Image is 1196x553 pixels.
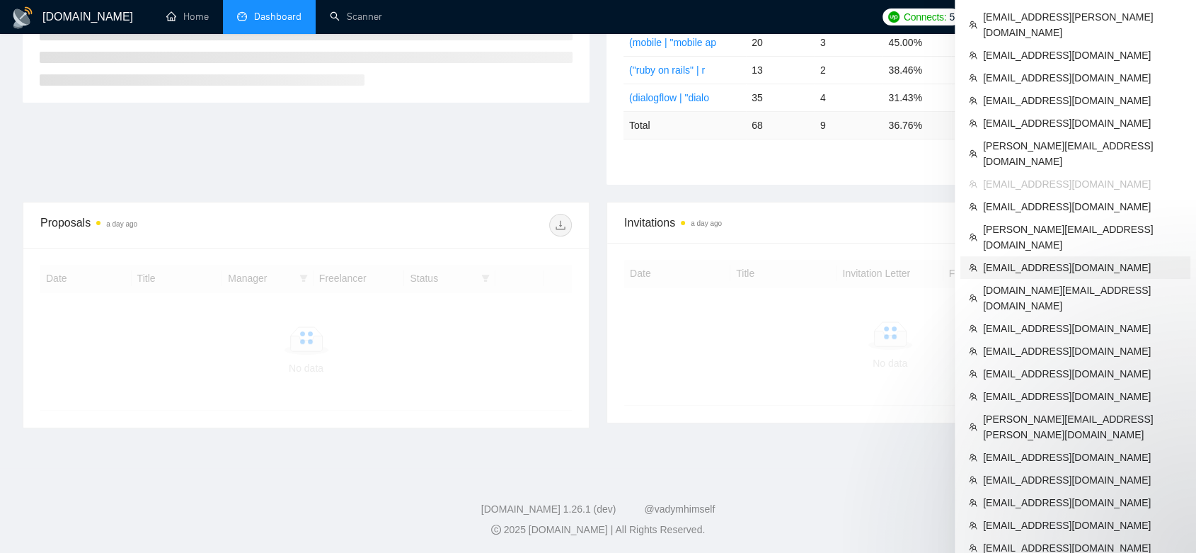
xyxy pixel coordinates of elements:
[254,11,301,23] span: Dashboard
[969,21,977,29] span: team
[983,176,1182,192] span: [EMAIL_ADDRESS][DOMAIN_NAME]
[969,370,977,378] span: team
[969,453,977,462] span: team
[969,180,977,188] span: team
[624,214,1156,232] span: Invitations
[983,9,1182,40] span: [EMAIL_ADDRESS][PERSON_NAME][DOMAIN_NAME]
[815,56,883,84] td: 2
[969,263,977,272] span: team
[969,233,977,241] span: team
[983,518,1182,533] span: [EMAIL_ADDRESS][DOMAIN_NAME]
[983,495,1182,511] span: [EMAIL_ADDRESS][DOMAIN_NAME]
[815,111,883,139] td: 9
[969,149,977,158] span: team
[969,324,977,333] span: team
[623,111,746,139] td: Total
[629,92,709,103] a: (dialogflow | "dialo
[888,11,899,23] img: upwork-logo.png
[969,392,977,401] span: team
[983,472,1182,488] span: [EMAIL_ADDRESS][DOMAIN_NAME]
[629,37,716,48] a: (mobile | "mobile ap
[969,96,977,105] span: team
[983,199,1182,215] span: [EMAIL_ADDRESS][DOMAIN_NAME]
[882,56,951,84] td: 38.46%
[746,56,815,84] td: 13
[983,450,1182,465] span: [EMAIL_ADDRESS][DOMAIN_NAME]
[983,366,1182,382] span: [EMAIL_ADDRESS][DOMAIN_NAME]
[237,11,247,21] span: dashboard
[969,203,977,211] span: team
[969,51,977,59] span: team
[691,220,722,227] time: a day ago
[11,6,34,29] img: logo
[983,343,1182,359] span: [EMAIL_ADDRESS][DOMAIN_NAME]
[882,111,951,139] td: 36.76 %
[969,544,977,552] span: team
[629,64,705,76] a: ("ruby on rails" | r
[983,70,1182,86] span: [EMAIL_ADDRESS][DOMAIN_NAME]
[983,321,1182,336] span: [EMAIL_ADDRESS][DOMAIN_NAME]
[882,84,951,111] td: 31.43%
[983,260,1182,275] span: [EMAIL_ADDRESS][DOMAIN_NAME]
[969,498,977,507] span: team
[969,476,977,484] span: team
[481,503,616,515] a: [DOMAIN_NAME] 1.26.1 (dev)
[746,28,815,56] td: 20
[983,389,1182,404] span: [EMAIL_ADDRESS][DOMAIN_NAME]
[969,74,977,82] span: team
[882,28,951,56] td: 45.00%
[491,525,501,535] span: copyright
[746,84,815,111] td: 35
[11,523,1185,537] div: 2025 [DOMAIN_NAME] | All Rights Reserved.
[983,93,1182,108] span: [EMAIL_ADDRESS][DOMAIN_NAME]
[969,521,977,530] span: team
[746,111,815,139] td: 68
[166,11,209,23] a: homeHome
[983,47,1182,63] span: [EMAIL_ADDRESS][DOMAIN_NAME]
[40,214,306,236] div: Proposals
[969,119,977,127] span: team
[330,11,382,23] a: searchScanner
[983,138,1182,169] span: [PERSON_NAME][EMAIL_ADDRESS][DOMAIN_NAME]
[815,84,883,111] td: 4
[969,347,977,355] span: team
[644,503,715,515] a: @vadymhimself
[106,220,137,228] time: a day ago
[1148,505,1182,539] iframe: Intercom live chat
[969,294,977,302] span: team
[815,28,883,56] td: 3
[969,423,977,431] span: team
[983,283,1182,314] span: [DOMAIN_NAME][EMAIL_ADDRESS][DOMAIN_NAME]
[983,115,1182,131] span: [EMAIL_ADDRESS][DOMAIN_NAME]
[904,9,946,25] span: Connects:
[983,222,1182,253] span: [PERSON_NAME][EMAIL_ADDRESS][DOMAIN_NAME]
[983,411,1182,443] span: [PERSON_NAME][EMAIL_ADDRESS][PERSON_NAME][DOMAIN_NAME]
